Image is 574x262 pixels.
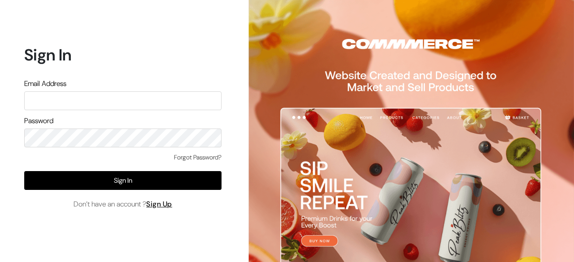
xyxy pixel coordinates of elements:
label: Email Address [24,78,66,89]
h1: Sign In [24,45,222,64]
a: Forgot Password? [174,153,222,162]
button: Sign In [24,171,222,190]
a: Sign Up [146,199,172,209]
label: Password [24,116,53,126]
span: Don’t have an account ? [74,199,172,210]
